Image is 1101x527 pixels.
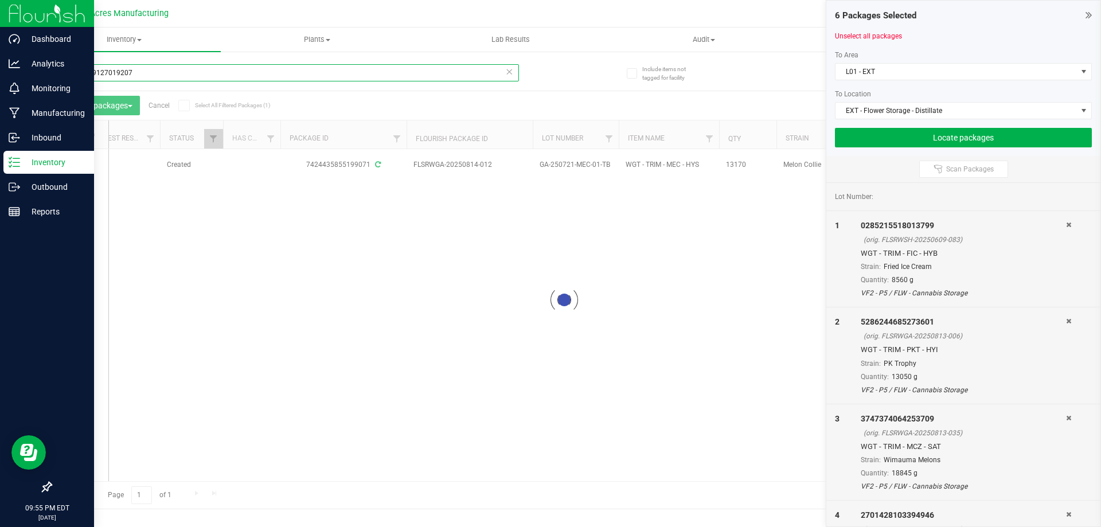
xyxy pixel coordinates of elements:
span: 8560 g [892,276,913,284]
span: Lab Results [476,34,545,45]
p: Inventory [20,155,89,169]
span: Green Acres Manufacturing [65,9,169,18]
div: VF2 - P5 / FLW - Cannabis Storage [861,288,1066,298]
iframe: Resource center [11,435,46,470]
span: PK Trophy [884,360,916,368]
div: (orig. FLSRWSH-20250609-083) [864,235,1066,245]
span: L01 - EXT [835,64,1077,80]
button: Scan Packages [919,161,1008,178]
p: 09:55 PM EDT [5,503,89,513]
div: (orig. FLSRWGA-20250813-006) [864,331,1066,341]
div: WGT - TRIM - MCZ - SAT [861,441,1066,452]
button: Locate packages [835,128,1092,147]
span: Scan Packages [946,165,994,174]
span: Strain: [861,360,881,368]
inline-svg: Dashboard [9,33,20,45]
inline-svg: Inventory [9,157,20,168]
inline-svg: Inbound [9,132,20,143]
span: 2 [835,317,840,326]
a: Inventory Counts [801,28,994,52]
p: Monitoring [20,81,89,95]
div: (orig. FLSRWGA-20250813-035) [864,428,1066,438]
span: Quantity: [861,469,889,477]
inline-svg: Reports [9,206,20,217]
span: Wimauma Melons [884,456,940,464]
p: Reports [20,205,89,218]
inline-svg: Monitoring [9,83,20,94]
span: Lot Number: [835,192,873,202]
span: 3 [835,414,840,423]
div: 3747374064253709 [861,413,1066,425]
span: Fried Ice Cream [884,263,932,271]
span: Clear [505,64,513,79]
span: Plants [221,34,413,45]
p: Outbound [20,180,89,194]
inline-svg: Outbound [9,181,20,193]
inline-svg: Analytics [9,58,20,69]
div: 0285215518013799 [861,220,1066,232]
span: Include items not tagged for facility [642,65,700,82]
span: Quantity: [861,276,889,284]
span: 1 [835,221,840,230]
input: Search Package ID, Item Name, SKU, Lot or Part Number... [50,64,519,81]
span: To Area [835,51,858,59]
p: Inbound [20,131,89,145]
span: EXT - Flower Storage - Distillate [835,103,1077,119]
div: WGT - TRIM - PKT - HYI [861,344,1066,356]
span: 13050 g [892,373,918,381]
inline-svg: Manufacturing [9,107,20,119]
span: Inventory [28,34,221,45]
a: Lab Results [414,28,607,52]
p: Manufacturing [20,106,89,120]
a: Plants [221,28,414,52]
div: VF2 - P5 / FLW - Cannabis Storage [861,481,1066,491]
p: Dashboard [20,32,89,46]
p: Analytics [20,57,89,71]
span: Strain: [861,263,881,271]
a: Audit [607,28,801,52]
span: To Location [835,90,871,98]
span: Quantity: [861,373,889,381]
p: [DATE] [5,513,89,522]
div: WGT - TRIM - FIC - HYB [861,248,1066,259]
a: Unselect all packages [835,32,902,40]
div: 5286244685273601 [861,316,1066,328]
span: Audit [608,34,800,45]
div: 2701428103394946 [861,509,1066,521]
a: Inventory [28,28,221,52]
span: 18845 g [892,469,918,477]
div: VF2 - P5 / FLW - Cannabis Storage [861,385,1066,395]
span: Strain: [861,456,881,464]
span: 4 [835,510,840,520]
